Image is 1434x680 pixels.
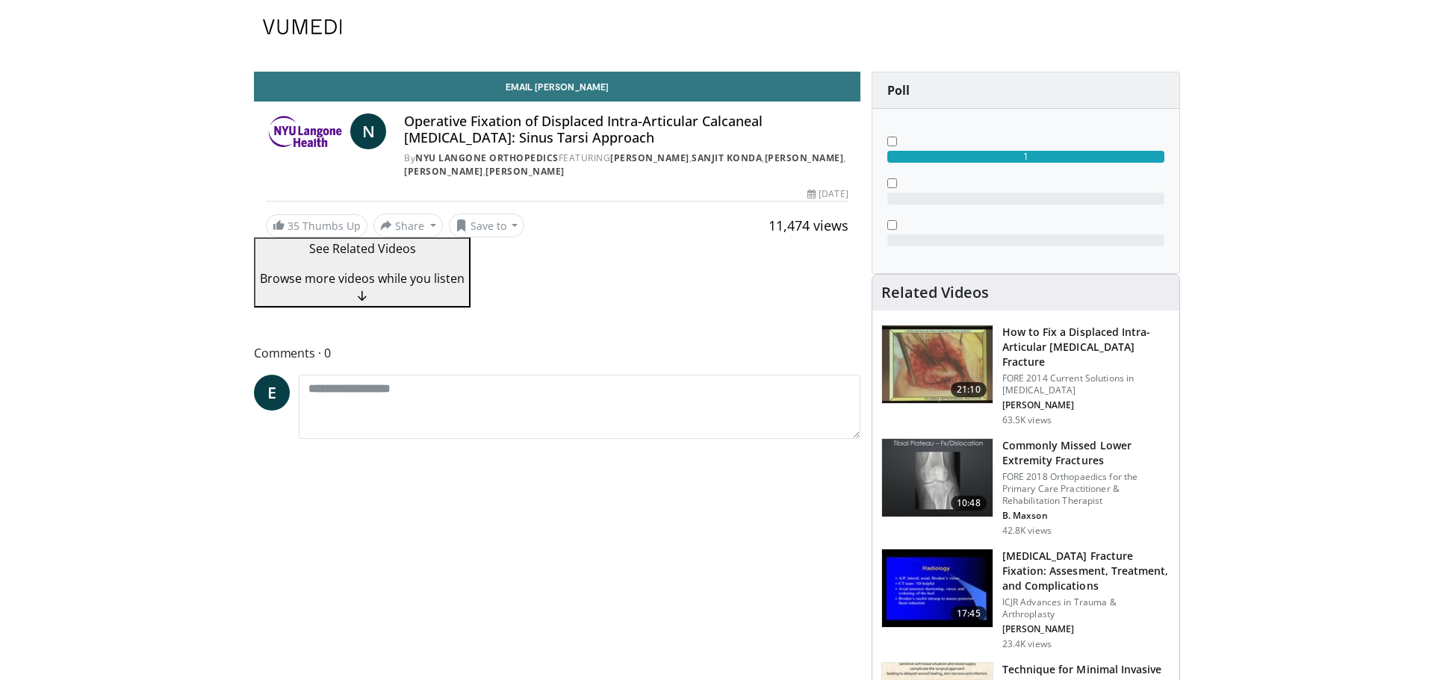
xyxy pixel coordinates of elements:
button: Share [373,213,443,237]
a: 35 Thumbs Up [266,214,367,237]
p: FORE 2018 Orthopaedics for the Primary Care Practitioner & Rehabilitation Therapist [1002,471,1170,507]
p: Benjamin Maxson [1002,510,1170,522]
span: 11,474 views [769,216,848,234]
a: [PERSON_NAME] [765,152,844,164]
img: 55ff4537-6d30-4030-bbbb-bab469c05b17.150x105_q85_crop-smart_upscale.jpg [882,325,993,403]
span: 35 [288,219,299,233]
h3: Commonly Missed Lower Extremity Fractures [1002,438,1170,468]
span: 21:10 [951,382,987,397]
a: [PERSON_NAME] [404,165,483,178]
div: [DATE] [807,187,848,201]
p: ICJR Advances in Trauma & Arthroplasty [1002,596,1170,620]
img: VuMedi Logo [263,19,342,34]
a: Email [PERSON_NAME] [254,72,860,102]
p: 63.5K views [1002,414,1052,426]
button: Save to [449,213,525,237]
span: Comments 0 [254,343,860,363]
p: Roy Sanders [1002,399,1170,411]
a: 21:10 How to Fix a Displaced Intra-Articular [MEDICAL_DATA] Fracture FORE 2014 Current Solutions ... [881,325,1170,426]
span: Browse more videos while you listen [260,270,465,287]
a: N [350,113,386,149]
a: Sanjit Konda [692,152,762,164]
a: 10:48 Commonly Missed Lower Extremity Fractures FORE 2018 Orthopaedics for the Primary Care Pract... [881,438,1170,537]
strong: Poll [887,82,910,99]
h3: How to Fix a Displaced Intra-Articular [MEDICAL_DATA] Fracture [1002,325,1170,369]
div: 1 [887,151,1164,163]
a: 17:45 [MEDICAL_DATA] Fracture Fixation: Assesment, Treatment, and Complications ICJR Advances in ... [881,549,1170,650]
p: Steven Weinfeld [1002,623,1170,635]
a: NYU Langone Orthopedics [415,152,559,164]
p: 42.8K views [1002,525,1052,537]
img: NYU Langone Orthopedics [266,113,344,149]
a: [PERSON_NAME] [610,152,689,164]
h4: Related Videos [881,284,989,302]
p: 23.4K views [1002,638,1052,650]
p: FORE 2014 Current Solutions in [MEDICAL_DATA] [1002,372,1170,396]
span: 17:45 [951,606,987,621]
img: 4aa379b6-386c-4fb5-93ee-de5617843a87.150x105_q85_crop-smart_upscale.jpg [882,439,993,517]
button: See Related Videos Browse more videos while you listen [254,237,471,308]
p: See Related Videos [260,240,465,258]
img: 297020_0000_1.png.150x105_q85_crop-smart_upscale.jpg [882,549,993,627]
div: By FEATURING , , , , [404,152,848,178]
a: E [254,375,290,411]
span: 10:48 [951,496,987,511]
h3: [MEDICAL_DATA] Fracture Fixation: Assesment, Treatment, and Complications [1002,549,1170,593]
h4: Operative Fixation of Displaced Intra-Articular Calcaneal [MEDICAL_DATA]: Sinus Tarsi Approach [404,113,848,146]
a: [PERSON_NAME] [485,165,565,178]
